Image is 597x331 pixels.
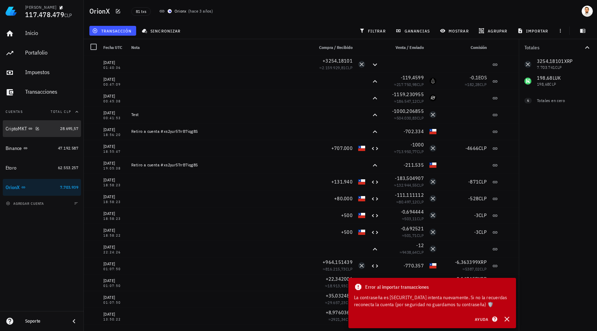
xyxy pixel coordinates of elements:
div: [DATE] [103,177,126,184]
span: CLP [479,212,487,218]
span: ≈ [402,216,424,221]
button: importar [514,26,553,36]
button: agrupar [476,26,511,36]
span: +964,151439 [323,259,353,265]
div: EOS-icon [429,78,436,85]
span: 186.547,12 [397,99,417,104]
span: -6,363399 [455,259,478,265]
span: ≈ [394,115,424,121]
div: 18:56:20 [103,133,126,137]
span: -0,1 [470,74,478,81]
span: 503,11 [404,216,417,221]
div: CLP-icon [358,178,365,185]
div: XRP-icon [358,262,365,269]
span: CLP [64,12,72,19]
span: -4666 [465,145,479,151]
span: +3254,18101 [323,58,353,64]
span: 29.657,23 [327,300,346,305]
span: 132.944,55 [397,182,417,188]
span: CLP [417,182,424,188]
span: 713.950,77 [397,149,417,154]
div: Retiro a cuenta #xs2yur5TrrB7iqg8S [131,162,308,168]
span: CLP [346,65,353,70]
span: -1000,206855 [392,108,424,114]
div: Impuestos [25,69,78,75]
span: sincronizar [143,28,180,34]
div: CLP-icon [429,262,436,269]
img: orionx [168,9,172,13]
span: ≈ [394,149,424,154]
span: ≈ [396,199,424,204]
div: 01:07:50 [103,301,126,304]
div: CLP-icon [429,128,436,135]
span: CLP [346,317,353,322]
span: 80.497,12 [399,199,417,204]
span: -1159,230955 [392,91,424,98]
span: XRP [478,276,487,282]
div: CLP-icon [429,161,436,168]
div: [DATE] [103,227,126,234]
span: CLP [479,229,487,235]
div: Orionx [175,8,187,15]
span: -119,4599 [401,74,424,81]
div: 18:58:22 [103,234,126,237]
span: 816.215,73 [325,266,346,272]
div: 00:45:38 [103,100,126,103]
span: +500 [341,212,353,218]
span: ≈ [394,82,424,87]
span: +80.000 [334,195,353,202]
span: -0,692521 [401,225,424,232]
div: XRP-icon [429,229,436,236]
span: -702.334 [404,128,424,135]
div: [DATE] [103,244,126,251]
a: Portafolio [3,45,81,62]
div: 19:05:38 [103,167,126,170]
div: [PERSON_NAME] [25,5,56,10]
button: Ayuda [470,314,501,324]
span: 217.750,98 [397,82,417,87]
a: Impuestos [3,64,81,81]
div: Nota [128,39,311,56]
div: Totales [524,45,583,50]
span: +500 [341,229,353,235]
div: Inicio [25,30,78,36]
span: 5387,02 [465,266,480,272]
span: ≈ [329,317,353,322]
span: ≈ [400,250,424,255]
span: +131.940 [331,179,353,185]
span: 18.913,93 [327,283,346,288]
span: -211.535 [404,162,424,168]
span: Total CLP [51,109,71,114]
div: [DATE] [103,193,126,200]
div: XRP-icon [429,111,436,118]
span: importar [519,28,548,34]
div: XRP-icon [358,61,365,68]
div: [DATE] [103,260,126,267]
span: 182,28 [467,82,479,87]
span: 7.703.939 [60,185,78,190]
span: ≈ [325,283,353,288]
span: EOS [478,74,487,81]
button: mostrar [437,26,473,36]
div: Venta / Enviado [382,39,427,56]
span: Error al importar transacciones [365,283,429,291]
div: Test [131,112,308,117]
div: [DATE] [103,59,126,66]
div: [DATE] [103,126,126,133]
button: transacción [89,26,136,36]
span: CLP [417,199,424,204]
div: XRP-icon [429,178,436,185]
span: -12 [416,242,424,249]
div: XRP-icon [429,245,436,252]
div: Soporte [25,318,64,324]
span: ≈ [323,266,353,272]
span: CLP [480,82,487,87]
span: -871 [468,179,479,185]
a: Inicio [3,25,81,42]
span: +22,342006 [326,276,353,282]
span: Fecha UTC [103,45,122,50]
button: sincronizar [139,26,185,36]
div: [DATE] [103,143,126,150]
span: ( ) [188,8,213,15]
span: filtrar [361,28,386,34]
